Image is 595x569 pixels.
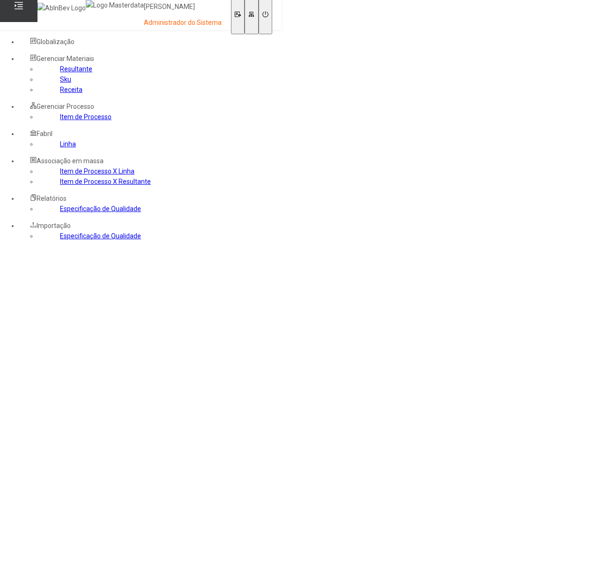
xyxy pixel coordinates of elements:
[144,18,222,28] p: Administrador do Sistema
[37,157,104,165] span: Associação em massa
[37,38,74,46] span: Globalização
[37,3,86,13] img: AbInBev Logo
[37,195,67,202] span: Relatórios
[37,103,94,110] span: Gerenciar Processo
[37,222,71,229] span: Importação
[60,86,82,93] a: Receita
[60,140,76,148] a: Linha
[60,65,92,73] a: Resultante
[60,76,71,83] a: Sku
[37,130,52,137] span: Fabril
[60,205,141,212] a: Especificação de Qualidade
[60,167,134,175] a: Item de Processo X Linha
[60,232,141,240] a: Especificação de Qualidade
[60,113,112,121] a: Item de Processo
[60,178,151,185] a: Item de Processo X Resultante
[37,55,94,62] span: Gerenciar Materiais
[144,2,222,12] p: [PERSON_NAME]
